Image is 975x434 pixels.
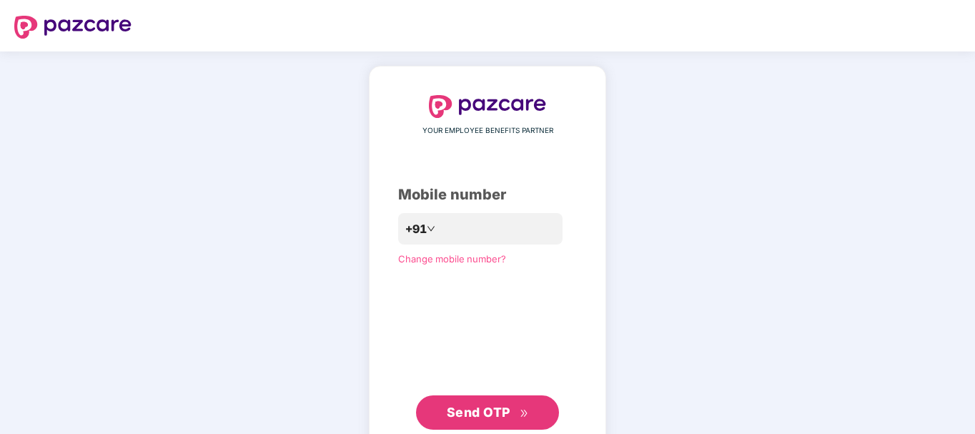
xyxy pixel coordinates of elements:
button: Send OTPdouble-right [416,395,559,430]
span: +91 [405,220,427,238]
div: Mobile number [398,184,577,206]
span: down [427,225,435,233]
a: Change mobile number? [398,253,506,265]
span: double-right [520,409,529,418]
img: logo [429,95,546,118]
span: YOUR EMPLOYEE BENEFITS PARTNER [422,125,553,137]
img: logo [14,16,132,39]
span: Send OTP [447,405,510,420]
